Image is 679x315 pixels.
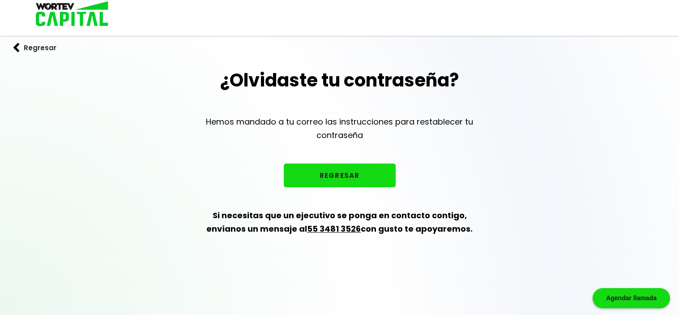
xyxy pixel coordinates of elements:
[220,67,459,94] h1: ¿Olvidaste tu contraseña?
[13,43,20,52] img: flecha izquierda
[205,115,474,142] p: Hemos mandado a tu correo las instrucciones para restablecer tu contraseña
[206,210,473,234] b: Si necesitas que un ejecutivo se ponga en contacto contigo, envíanos un mensaje al con gusto te a...
[593,288,670,308] div: Agendar llamada
[284,164,396,187] button: REGRESAR
[307,223,361,234] a: 55 3481 3526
